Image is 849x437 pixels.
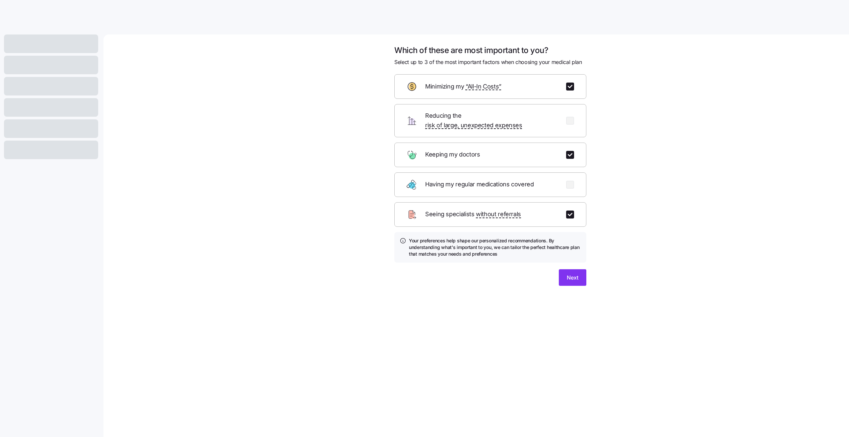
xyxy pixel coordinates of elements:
[476,210,521,219] span: without referrals
[425,111,558,130] span: Reducing the
[425,121,522,130] span: risk of large, unexpected expenses
[409,237,581,258] h4: Your preferences help shape our personalized recommendations. By understanding what's important t...
[394,58,582,66] span: Select up to 3 of the most important factors when choosing your medical plan
[466,82,501,92] span: “All-In Costs”
[559,269,586,286] button: Next
[425,180,535,189] span: Having my regular medications covered
[425,82,501,92] span: Minimizing my
[425,210,521,219] span: Seeing specialists
[425,150,482,159] span: Keeping my doctors
[394,45,586,55] h1: Which of these are most important to you?
[567,274,578,281] span: Next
